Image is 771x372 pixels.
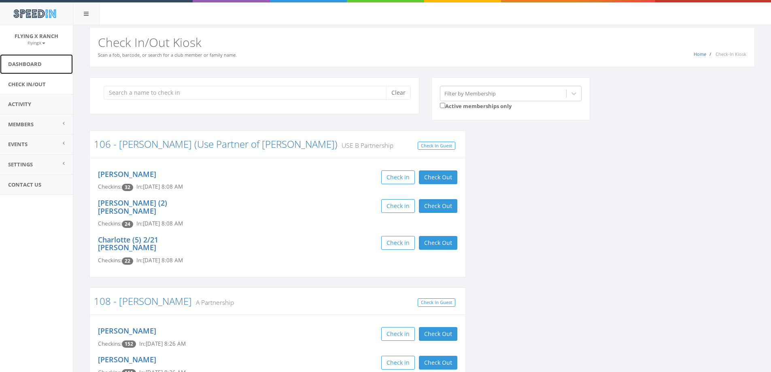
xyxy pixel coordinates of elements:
[8,161,33,168] span: Settings
[418,142,455,150] a: Check In Guest
[419,236,457,250] button: Check Out
[98,326,156,336] a: [PERSON_NAME]
[338,141,393,150] small: USE B Partnership
[98,257,122,264] span: Checkins:
[98,220,122,227] span: Checkins:
[122,221,133,228] span: Checkin count
[98,355,156,364] a: [PERSON_NAME]
[28,40,45,46] small: FlyingX
[98,235,158,253] a: Charlotte (5) 2/21 [PERSON_NAME]
[136,183,183,190] span: In: [DATE] 8:08 AM
[716,51,746,57] span: Check-In Kiosk
[192,298,234,307] small: A Partnership
[419,327,457,341] button: Check Out
[419,170,457,184] button: Check Out
[381,327,415,341] button: Check in
[98,36,746,49] h2: Check In/Out Kiosk
[419,199,457,213] button: Check Out
[381,170,415,184] button: Check in
[444,89,496,97] div: Filter by Membership
[122,340,136,348] span: Checkin count
[381,356,415,370] button: Check in
[104,86,392,100] input: Search a name to check in
[98,169,156,179] a: [PERSON_NAME]
[15,32,58,40] span: Flying X Ranch
[694,51,706,57] a: Home
[419,356,457,370] button: Check Out
[98,183,122,190] span: Checkins:
[98,198,167,216] a: [PERSON_NAME] (2) [PERSON_NAME]
[94,294,192,308] a: 108 - [PERSON_NAME]
[136,220,183,227] span: In: [DATE] 8:08 AM
[381,236,415,250] button: Check in
[136,257,183,264] span: In: [DATE] 8:08 AM
[418,298,455,307] a: Check In Guest
[9,6,60,21] img: speedin_logo.png
[440,103,445,108] input: Active memberships only
[8,140,28,148] span: Events
[98,52,237,58] small: Scan a fob, barcode, or search for a club member or family name.
[122,184,133,191] span: Checkin count
[98,340,122,347] span: Checkins:
[8,181,41,188] span: Contact Us
[94,137,338,151] a: 106 - [PERSON_NAME] (Use Partner of [PERSON_NAME])
[8,121,34,128] span: Members
[122,257,133,265] span: Checkin count
[386,86,411,100] button: Clear
[139,340,186,347] span: In: [DATE] 8:26 AM
[440,101,512,110] label: Active memberships only
[28,39,45,46] a: FlyingX
[381,199,415,213] button: Check in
